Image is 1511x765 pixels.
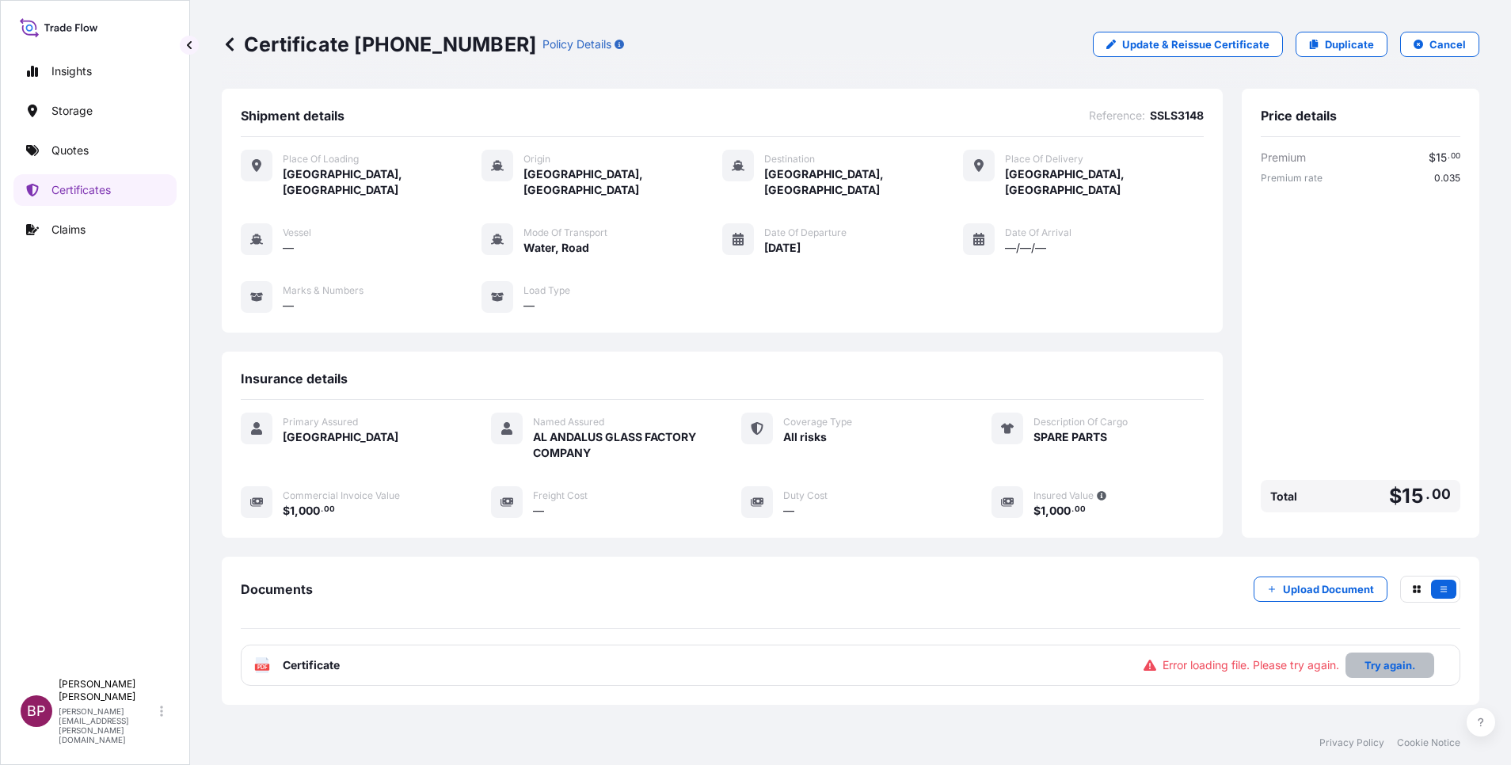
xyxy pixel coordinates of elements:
[1261,150,1306,166] span: Premium
[283,226,311,239] span: Vessel
[1436,152,1447,163] span: 15
[1005,166,1204,198] span: [GEOGRAPHIC_DATA], [GEOGRAPHIC_DATA]
[241,371,348,386] span: Insurance details
[257,664,268,670] text: PDF
[1071,507,1074,512] span: .
[764,226,847,239] span: Date of Departure
[1033,489,1094,502] span: Insured Value
[51,103,93,119] p: Storage
[283,505,290,516] span: $
[1389,486,1402,506] span: $
[1402,486,1423,506] span: 15
[59,706,157,744] p: [PERSON_NAME][EMAIL_ADDRESS][PERSON_NAME][DOMAIN_NAME]
[283,240,294,256] span: —
[1425,489,1430,499] span: .
[1397,736,1460,749] a: Cookie Notice
[1451,154,1460,159] span: 00
[283,657,340,673] span: Certificate
[59,678,157,703] p: [PERSON_NAME] [PERSON_NAME]
[1434,172,1460,185] span: 0.035
[295,505,299,516] span: ,
[13,174,177,206] a: Certificates
[542,36,611,52] p: Policy Details
[1089,108,1145,124] span: Reference :
[533,503,544,519] span: —
[1041,505,1045,516] span: 1
[299,505,320,516] span: 000
[13,135,177,166] a: Quotes
[1005,226,1071,239] span: Date of Arrival
[51,143,89,158] p: Quotes
[1049,505,1071,516] span: 000
[783,489,828,502] span: Duty Cost
[241,581,313,597] span: Documents
[1093,32,1283,57] a: Update & Reissue Certificate
[1432,489,1451,499] span: 00
[1429,152,1436,163] span: $
[290,505,295,516] span: 1
[1319,736,1384,749] a: Privacy Policy
[1005,153,1083,166] span: Place of Delivery
[13,95,177,127] a: Storage
[533,489,588,502] span: Freight Cost
[523,166,722,198] span: [GEOGRAPHIC_DATA], [GEOGRAPHIC_DATA]
[1075,507,1086,512] span: 00
[1448,154,1450,159] span: .
[51,182,111,198] p: Certificates
[523,240,589,256] span: Water, Road
[1261,172,1323,185] span: Premium rate
[13,214,177,245] a: Claims
[283,416,358,428] span: Primary Assured
[51,222,86,238] p: Claims
[13,55,177,87] a: Insights
[283,489,400,502] span: Commercial Invoice Value
[1296,32,1387,57] a: Duplicate
[1163,657,1339,673] span: Error loading file. Please try again.
[1364,657,1415,673] p: Try again.
[1033,416,1128,428] span: Description Of Cargo
[1122,36,1269,52] p: Update & Reissue Certificate
[1150,108,1204,124] span: SSLS3148
[27,703,46,719] span: BP
[222,32,536,57] p: Certificate [PHONE_NUMBER]
[783,429,827,445] span: All risks
[283,298,294,314] span: —
[523,153,550,166] span: Origin
[783,503,794,519] span: —
[1045,505,1049,516] span: ,
[1261,108,1337,124] span: Price details
[324,507,335,512] span: 00
[764,166,963,198] span: [GEOGRAPHIC_DATA], [GEOGRAPHIC_DATA]
[1325,36,1374,52] p: Duplicate
[1345,653,1434,678] button: Try again.
[1283,581,1374,597] p: Upload Document
[283,429,398,445] span: [GEOGRAPHIC_DATA]
[1005,240,1046,256] span: —/—/—
[283,166,481,198] span: [GEOGRAPHIC_DATA], [GEOGRAPHIC_DATA]
[764,153,815,166] span: Destination
[1254,577,1387,602] button: Upload Document
[523,284,570,297] span: Load Type
[533,429,703,461] span: AL ANDALUS GLASS FACTORY COMPANY
[1033,429,1107,445] span: SPARE PARTS
[1033,505,1041,516] span: $
[523,298,535,314] span: —
[1400,32,1479,57] button: Cancel
[1270,489,1297,504] span: Total
[533,416,604,428] span: Named Assured
[783,416,852,428] span: Coverage Type
[51,63,92,79] p: Insights
[523,226,607,239] span: Mode of Transport
[241,108,344,124] span: Shipment details
[764,240,801,256] span: [DATE]
[321,507,323,512] span: .
[1429,36,1466,52] p: Cancel
[283,284,363,297] span: Marks & Numbers
[283,153,359,166] span: Place of Loading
